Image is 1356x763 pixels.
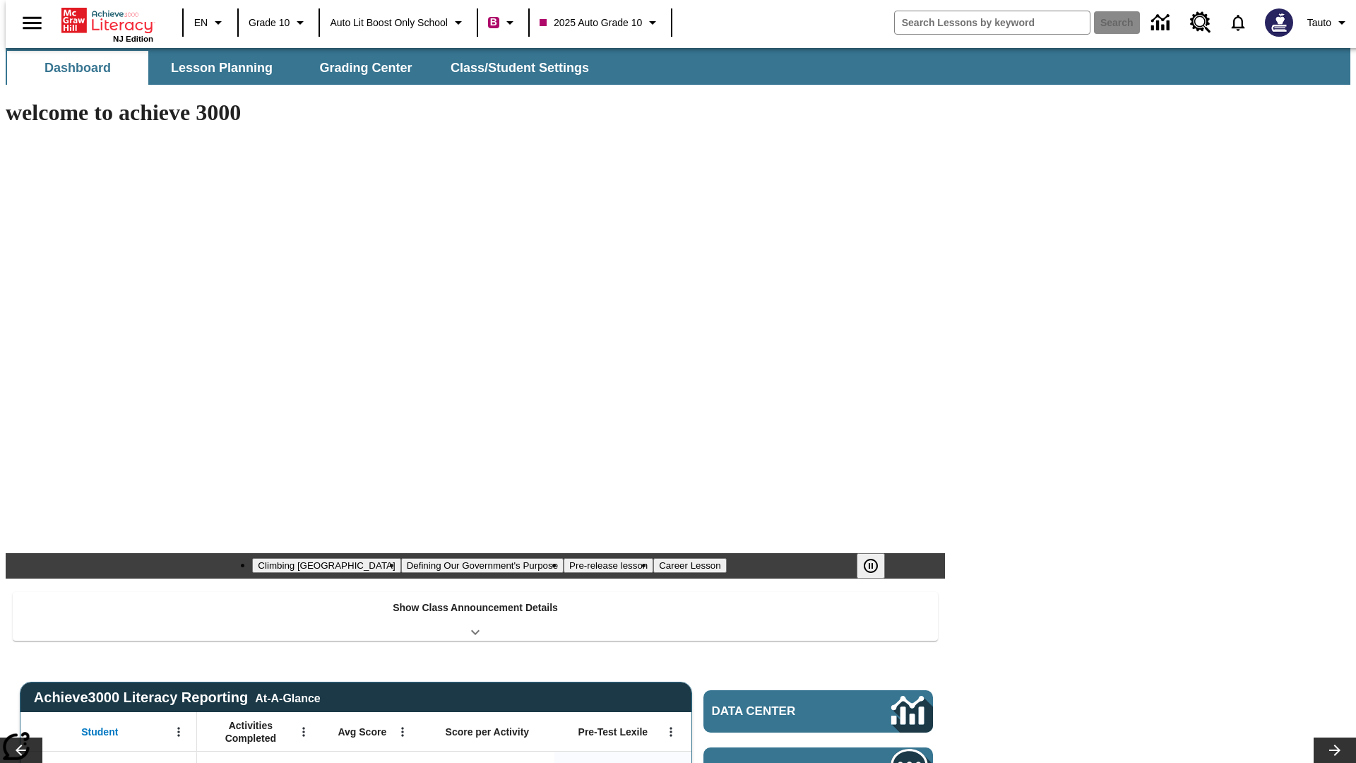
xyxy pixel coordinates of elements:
[1143,4,1182,42] a: Data Center
[61,6,153,35] a: Home
[1182,4,1220,42] a: Resource Center, Will open in new tab
[712,704,844,718] span: Data Center
[482,10,524,35] button: Boost Class color is violet red. Change class color
[7,51,148,85] button: Dashboard
[703,690,933,733] a: Data Center
[61,5,153,43] div: Home
[243,10,314,35] button: Grade: Grade 10, Select a grade
[293,721,314,743] button: Open Menu
[660,721,682,743] button: Open Menu
[249,16,290,30] span: Grade 10
[1220,4,1256,41] a: Notifications
[34,690,321,706] span: Achieve3000 Literacy Reporting
[6,51,602,85] div: SubNavbar
[1302,10,1356,35] button: Profile/Settings
[540,16,642,30] span: 2025 Auto Grade 10
[151,51,292,85] button: Lesson Planning
[392,721,413,743] button: Open Menu
[330,16,448,30] span: Auto Lit Boost only School
[168,721,189,743] button: Open Menu
[446,726,530,738] span: Score per Activity
[393,601,558,615] p: Show Class Announcement Details
[857,553,899,579] div: Pause
[857,553,885,579] button: Pause
[113,35,153,43] span: NJ Edition
[895,11,1090,34] input: search field
[653,558,726,573] button: Slide 4 Career Lesson
[564,558,653,573] button: Slide 3 Pre-release lesson
[1265,8,1293,37] img: Avatar
[490,13,497,31] span: B
[252,558,400,573] button: Slide 1 Climbing Mount Tai
[204,719,297,745] span: Activities Completed
[6,48,1350,85] div: SubNavbar
[324,10,472,35] button: School: Auto Lit Boost only School, Select your school
[578,726,648,738] span: Pre-Test Lexile
[338,726,386,738] span: Avg Score
[1307,16,1331,30] span: Tauto
[81,726,118,738] span: Student
[439,51,600,85] button: Class/Student Settings
[1314,738,1356,763] button: Lesson carousel, Next
[295,51,436,85] button: Grading Center
[188,10,233,35] button: Language: EN, Select a language
[13,592,938,641] div: Show Class Announcement Details
[6,100,945,126] h1: welcome to achieve 3000
[194,16,208,30] span: EN
[401,558,564,573] button: Slide 2 Defining Our Government's Purpose
[11,2,53,44] button: Open side menu
[534,10,667,35] button: Class: 2025 Auto Grade 10, Select your class
[1256,4,1302,41] button: Select a new avatar
[255,690,320,705] div: At-A-Glance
